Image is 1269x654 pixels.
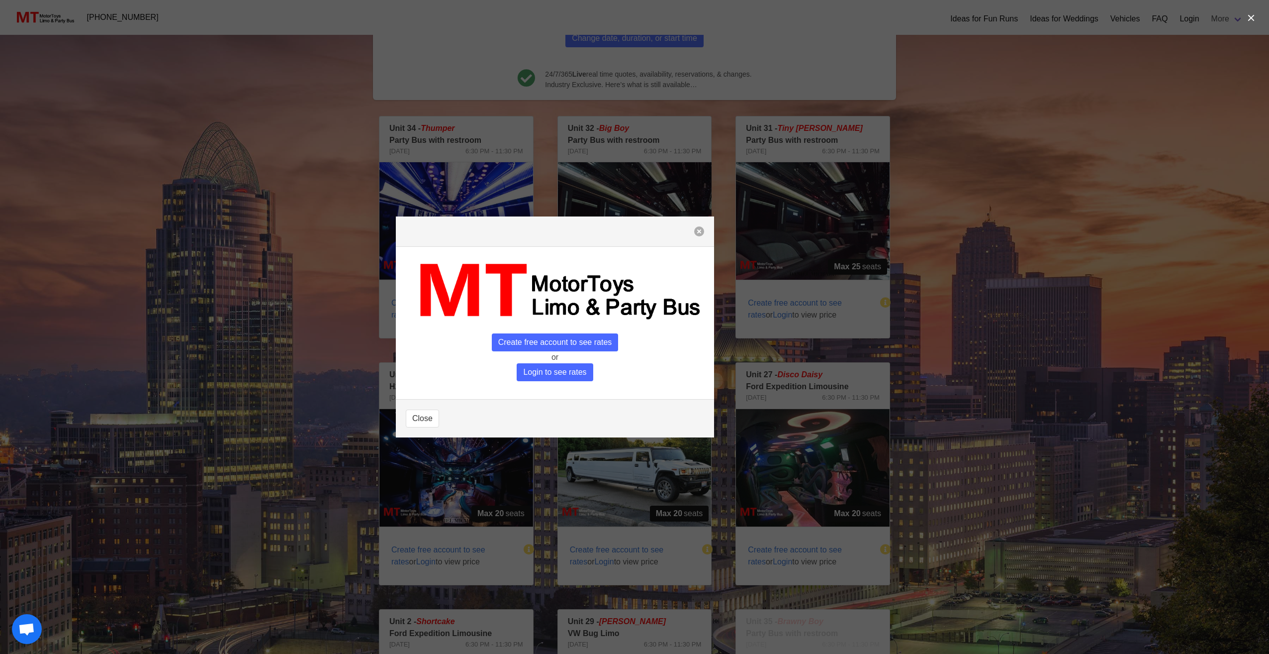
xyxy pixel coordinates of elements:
[12,614,42,644] a: Open chat
[492,333,619,351] span: Create free account to see rates
[517,363,593,381] span: Login to see rates
[412,413,433,425] span: Close
[406,410,439,428] button: Close
[406,257,704,325] img: MT_logo_name.png
[406,351,704,363] p: or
